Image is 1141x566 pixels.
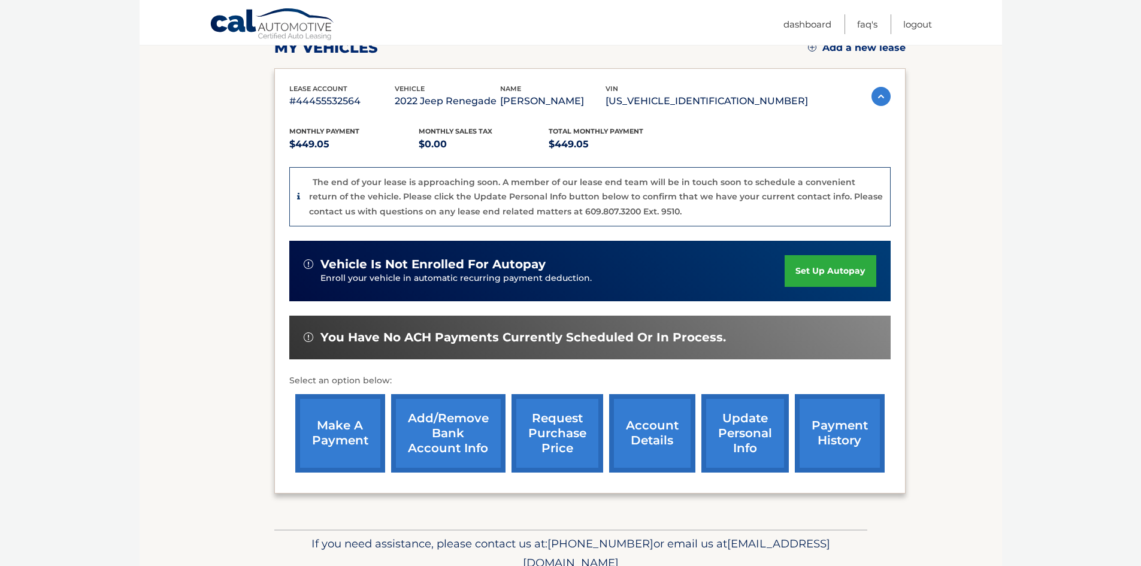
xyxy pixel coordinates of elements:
[289,93,395,110] p: #44455532564
[320,257,546,272] span: vehicle is not enrolled for autopay
[274,39,378,57] h2: my vehicles
[606,93,808,110] p: [US_VEHICLE_IDENTIFICATION_NUMBER]
[210,8,335,43] a: Cal Automotive
[857,14,877,34] a: FAQ's
[500,84,521,93] span: name
[549,127,643,135] span: Total Monthly Payment
[309,177,883,217] p: The end of your lease is approaching soon. A member of our lease end team will be in touch soon t...
[795,394,885,473] a: payment history
[903,14,932,34] a: Logout
[304,332,313,342] img: alert-white.svg
[419,127,492,135] span: Monthly sales Tax
[808,42,906,54] a: Add a new lease
[701,394,789,473] a: update personal info
[606,84,618,93] span: vin
[549,136,679,153] p: $449.05
[295,394,385,473] a: make a payment
[871,87,891,106] img: accordion-active.svg
[419,136,549,153] p: $0.00
[609,394,695,473] a: account details
[512,394,603,473] a: request purchase price
[395,93,500,110] p: 2022 Jeep Renegade
[395,84,425,93] span: vehicle
[289,84,347,93] span: lease account
[289,136,419,153] p: $449.05
[320,330,726,345] span: You have no ACH payments currently scheduled or in process.
[500,93,606,110] p: [PERSON_NAME]
[547,537,653,550] span: [PHONE_NUMBER]
[289,127,359,135] span: Monthly Payment
[304,259,313,269] img: alert-white.svg
[391,394,506,473] a: Add/Remove bank account info
[289,374,891,388] p: Select an option below:
[808,43,816,52] img: add.svg
[320,272,785,285] p: Enroll your vehicle in automatic recurring payment deduction.
[783,14,831,34] a: Dashboard
[785,255,876,287] a: set up autopay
